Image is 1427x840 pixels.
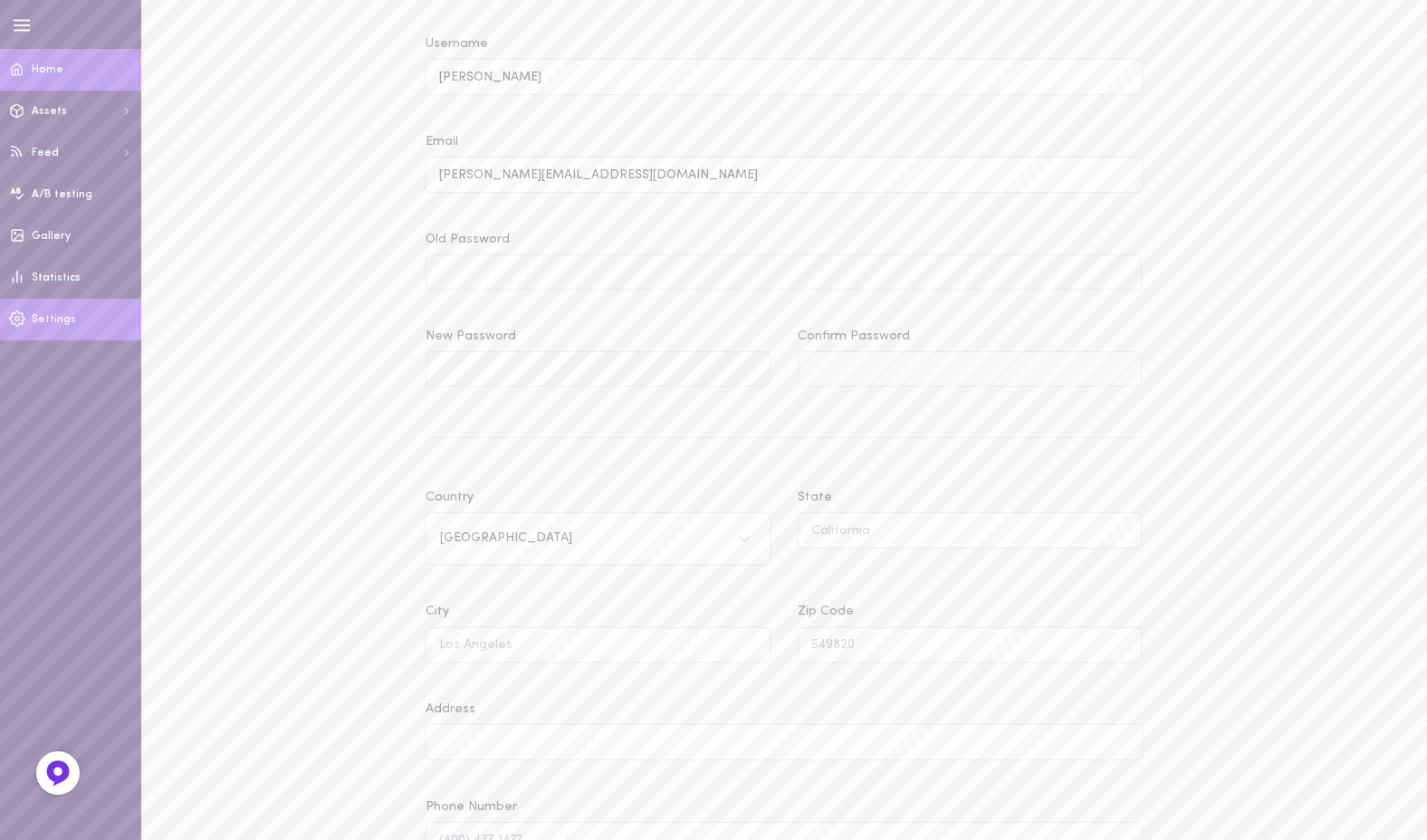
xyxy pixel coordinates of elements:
[426,800,517,814] span: Phone Number
[426,135,458,148] span: Email
[440,532,572,545] div: [GEOGRAPHIC_DATA]
[32,106,67,117] span: Assets
[426,254,1142,289] input: Old Password
[426,157,1142,192] input: Email
[32,314,76,325] span: Settings
[426,59,1142,94] input: Username
[426,37,488,51] span: Username
[798,605,854,618] span: Zip Code
[32,189,92,200] span: A/B testing
[32,231,71,242] span: Gallery
[426,605,449,618] span: City
[798,329,910,343] span: Confirm Password
[426,351,771,386] input: New Password
[426,329,516,343] span: New Password
[32,64,63,75] span: Home
[426,233,510,246] span: Old Password
[32,272,81,283] span: Statistics
[426,724,1142,759] input: Address
[426,491,474,504] span: Country
[798,627,1143,663] input: Zip Code
[426,702,475,716] span: Address
[798,491,832,504] span: State
[32,148,59,158] span: Feed
[44,759,72,787] img: Feedback Button
[798,512,1143,548] input: State
[798,351,1143,386] input: Confirm Password
[426,627,771,663] input: City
